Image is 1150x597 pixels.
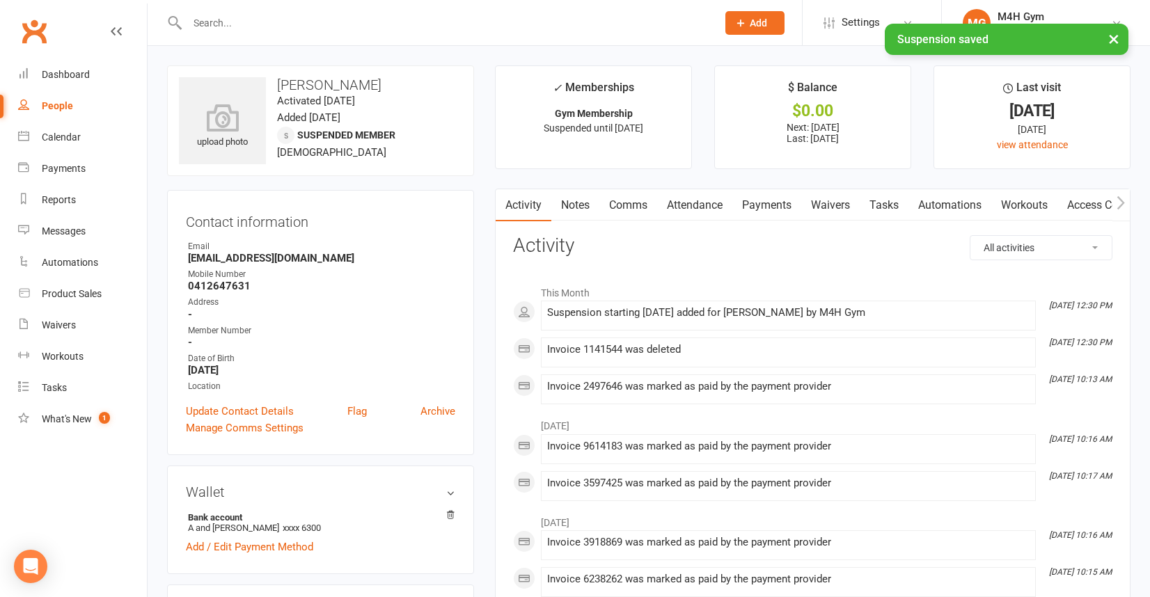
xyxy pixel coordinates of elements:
div: Messages [42,225,86,237]
div: Invoice 3918869 was marked as paid by the payment provider [547,536,1030,548]
a: Payments [732,189,801,221]
a: Activity [496,189,551,221]
time: Activated [DATE] [277,95,355,107]
a: Product Sales [18,278,147,310]
a: Calendar [18,122,147,153]
div: Invoice 3597425 was marked as paid by the payment provider [547,477,1030,489]
li: This Month [513,278,1112,301]
a: Update Contact Details [186,403,294,420]
div: Address [188,296,455,309]
div: Suspension saved [885,24,1128,55]
div: Mobile Number [188,268,455,281]
i: [DATE] 12:30 PM [1049,301,1112,310]
div: Open Intercom Messenger [14,550,47,583]
li: [DATE] [513,411,1112,433]
div: $0.00 [727,104,898,118]
i: [DATE] 10:13 AM [1049,374,1112,384]
span: Suspended until [DATE] [544,122,643,134]
i: [DATE] 10:16 AM [1049,530,1112,540]
div: Invoice 9614183 was marked as paid by the payment provider [547,440,1030,452]
a: Attendance [657,189,732,221]
strong: 0412647631 [188,280,455,292]
div: Tasks [42,382,67,393]
i: [DATE] 12:30 PM [1049,337,1112,347]
div: $ Balance [788,79,837,104]
div: Reports [42,194,76,205]
h3: Contact information [186,209,455,230]
a: Payments [18,153,147,184]
li: A and [PERSON_NAME] [186,510,455,535]
a: Tasks [18,372,147,404]
a: Reports [18,184,147,216]
input: Search... [183,13,707,33]
i: [DATE] 10:17 AM [1049,471,1112,481]
a: Workouts [991,189,1057,221]
button: × [1101,24,1126,54]
h3: Activity [513,235,1112,257]
h3: Wallet [186,484,455,500]
div: Member Number [188,324,455,337]
a: Archive [420,403,455,420]
div: People [42,100,73,111]
div: Movement 4 Health [998,23,1082,35]
a: Dashboard [18,59,147,90]
div: [DATE] [947,122,1117,137]
span: Add [750,17,767,29]
a: Clubworx [17,14,52,49]
div: MG [963,9,991,37]
div: Invoice 6238262 was marked as paid by the payment provider [547,573,1030,585]
a: Waivers [18,310,147,341]
p: Next: [DATE] Last: [DATE] [727,122,898,144]
div: [DATE] [947,104,1117,118]
i: [DATE] 10:15 AM [1049,567,1112,577]
a: Manage Comms Settings [186,420,304,436]
a: People [18,90,147,122]
button: Add [725,11,785,35]
i: ✓ [553,81,562,95]
div: Product Sales [42,288,102,299]
a: Automations [18,247,147,278]
div: Calendar [42,132,81,143]
strong: [EMAIL_ADDRESS][DOMAIN_NAME] [188,252,455,264]
a: Messages [18,216,147,247]
a: Flag [347,403,367,420]
a: Waivers [801,189,860,221]
span: Suspended member [297,129,395,141]
div: Memberships [553,79,634,104]
div: Date of Birth [188,352,455,365]
strong: Bank account [188,512,448,523]
span: Settings [842,7,880,38]
time: Added [DATE] [277,111,340,124]
a: Workouts [18,341,147,372]
div: Location [188,380,455,393]
div: Suspension starting [DATE] added for [PERSON_NAME] by M4H Gym [547,307,1030,319]
i: [DATE] 10:16 AM [1049,434,1112,444]
div: Dashboard [42,69,90,80]
span: 1 [99,412,110,424]
span: [DEMOGRAPHIC_DATA] [277,146,386,159]
h3: [PERSON_NAME] [179,77,462,93]
a: Comms [599,189,657,221]
div: upload photo [179,104,266,150]
div: Waivers [42,319,76,331]
strong: Gym Membership [555,108,633,119]
a: What's New1 [18,404,147,435]
span: xxxx 6300 [283,523,321,533]
div: What's New [42,413,92,424]
div: Workouts [42,351,84,362]
a: view attendance [997,139,1068,150]
div: Invoice 2497646 was marked as paid by the payment provider [547,381,1030,392]
div: M4H Gym [998,10,1082,23]
div: Invoice 1141544 was deleted [547,344,1030,356]
a: Access Control [1057,189,1150,221]
strong: [DATE] [188,364,455,376]
div: Automations [42,257,98,268]
a: Add / Edit Payment Method [186,539,313,555]
a: Notes [551,189,599,221]
a: Automations [908,189,991,221]
a: Tasks [860,189,908,221]
strong: - [188,336,455,349]
li: [DATE] [513,508,1112,530]
div: Last visit [1003,79,1061,104]
div: Email [188,240,455,253]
